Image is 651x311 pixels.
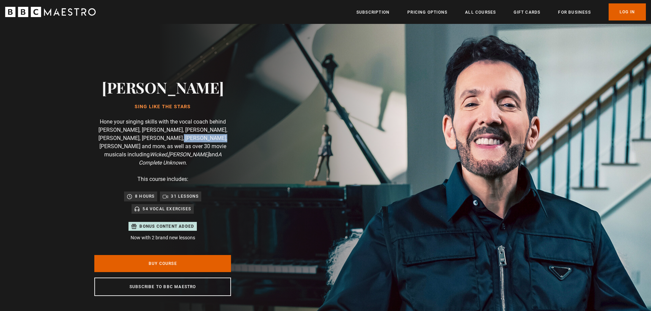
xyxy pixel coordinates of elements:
a: All Courses [465,9,496,16]
p: This course includes: [137,175,188,183]
p: Now with 2 brand new lessons [128,234,197,241]
p: 31 lessons [171,193,199,200]
a: Buy Course [94,255,231,272]
h2: [PERSON_NAME] [102,79,224,96]
p: Hone your singing skills with the vocal coach behind [PERSON_NAME], [PERSON_NAME], [PERSON_NAME],... [94,118,231,167]
h1: Sing Like the Stars [102,104,224,110]
a: Gift Cards [514,9,540,16]
a: Log In [609,3,646,20]
a: Pricing Options [407,9,447,16]
i: A Complete Unknown [139,151,221,166]
p: 54 Vocal Exercises [143,206,191,212]
p: Bonus content added [139,223,194,229]
p: 8 hours [135,193,154,200]
a: For business [558,9,591,16]
i: [PERSON_NAME] [168,151,209,158]
svg: BBC Maestro [5,7,96,17]
i: Wicked [150,151,167,158]
a: Subscription [356,9,390,16]
nav: Primary [356,3,646,20]
a: Subscribe to BBC Maestro [94,278,231,296]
